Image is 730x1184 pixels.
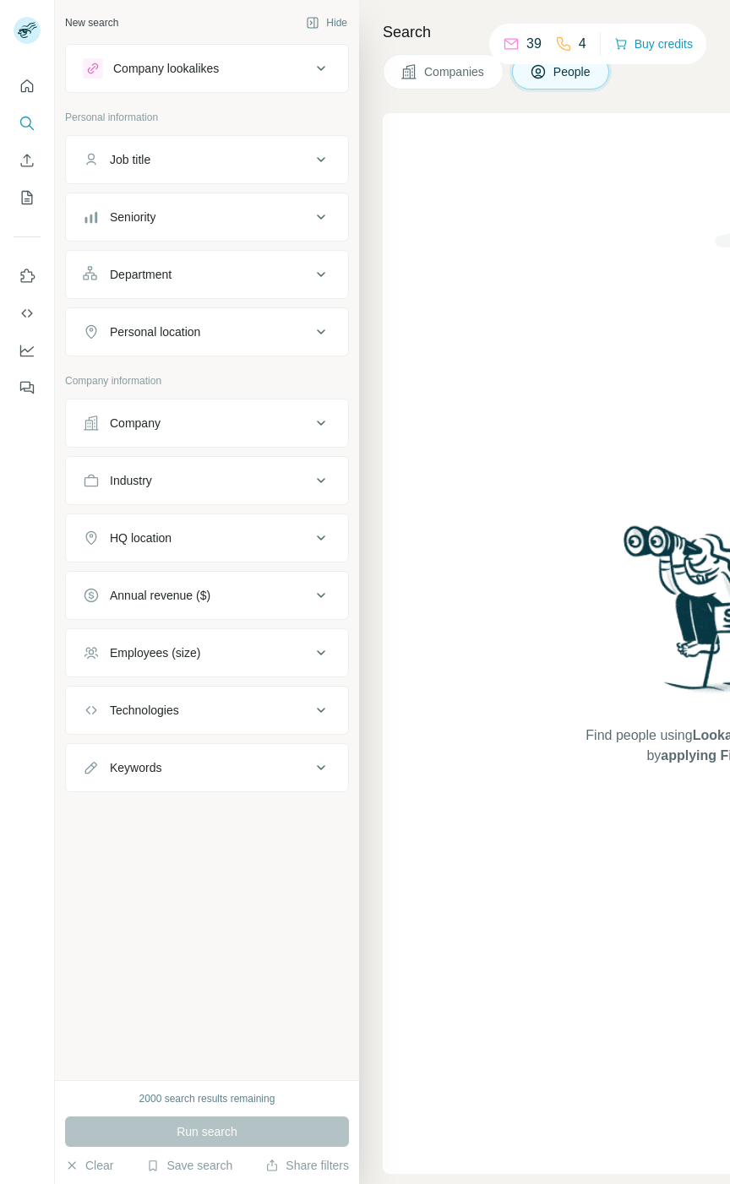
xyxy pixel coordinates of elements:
button: Annual revenue ($) [66,575,348,616]
div: Technologies [110,702,179,719]
div: Department [110,266,172,283]
button: Buy credits [614,32,693,56]
button: Save search [146,1157,232,1174]
button: Share filters [265,1157,349,1174]
button: Search [14,108,41,138]
div: Personal location [110,323,200,340]
button: Job title [66,139,348,180]
button: Seniority [66,197,348,237]
div: Company lookalikes [113,60,219,77]
div: 2000 search results remaining [139,1091,275,1106]
div: Industry [110,472,152,489]
button: Company lookalikes [66,48,348,89]
p: 4 [579,34,586,54]
button: Technologies [66,690,348,730]
p: Personal information [65,110,349,125]
button: My lists [14,182,41,213]
button: Hide [294,10,359,35]
button: Use Surfe API [14,298,41,329]
button: Company [66,403,348,443]
button: Employees (size) [66,633,348,673]
div: Company [110,415,161,432]
button: Industry [66,460,348,501]
span: Companies [424,63,486,80]
button: HQ location [66,518,348,558]
h4: Search [383,20,710,44]
p: Company information [65,373,349,388]
button: Use Surfe on LinkedIn [14,261,41,291]
button: Enrich CSV [14,145,41,176]
span: People [553,63,592,80]
button: Dashboard [14,335,41,366]
div: Employees (size) [110,644,200,661]
div: Job title [110,151,150,168]
div: Keywords [110,759,161,776]
button: Clear [65,1157,113,1174]
p: 39 [526,34,542,54]
button: Feedback [14,372,41,403]
div: HQ location [110,530,172,546]
button: Keywords [66,747,348,788]
button: Department [66,254,348,295]
button: Quick start [14,71,41,101]
div: Annual revenue ($) [110,587,210,604]
div: New search [65,15,118,30]
button: Personal location [66,312,348,352]
div: Seniority [110,209,155,225]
